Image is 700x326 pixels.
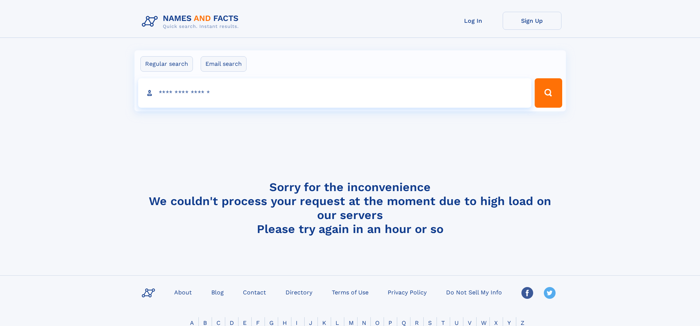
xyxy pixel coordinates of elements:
a: Log In [444,12,503,30]
img: Twitter [544,287,556,299]
a: Do Not Sell My Info [443,287,505,297]
img: Logo Names and Facts [139,12,245,32]
input: search input [138,78,532,108]
a: Privacy Policy [385,287,430,297]
label: Regular search [140,56,193,72]
button: Search Button [535,78,562,108]
a: Directory [283,287,315,297]
a: About [171,287,195,297]
img: Facebook [521,287,533,299]
h4: Sorry for the inconvenience We couldn't process your request at the moment due to high load on ou... [139,180,561,236]
a: Sign Up [503,12,561,30]
a: Terms of Use [329,287,371,297]
label: Email search [201,56,247,72]
a: Blog [208,287,227,297]
a: Contact [240,287,269,297]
